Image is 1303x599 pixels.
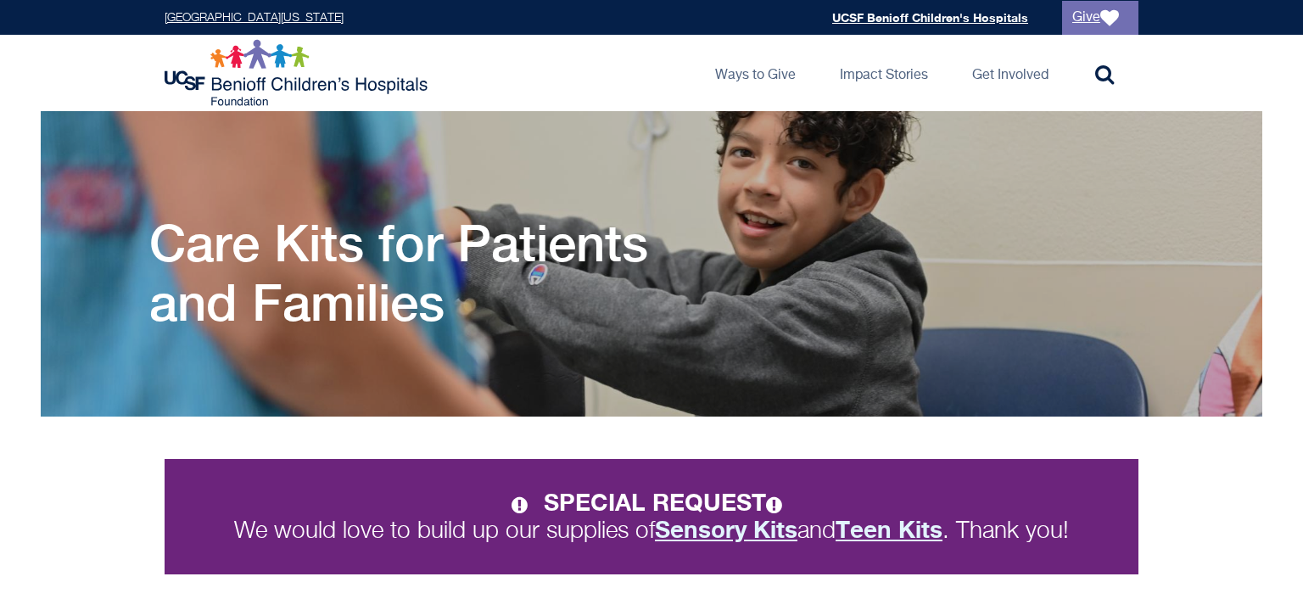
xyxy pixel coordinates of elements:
[655,519,797,543] a: Sensory Kits
[655,515,797,543] strong: Sensory Kits
[195,490,1108,544] p: We would love to build up our supplies of and . Thank you!
[959,35,1062,111] a: Get Involved
[836,519,942,543] a: Teen Kits
[165,39,432,107] img: Logo for UCSF Benioff Children's Hospitals Foundation
[165,12,344,24] a: [GEOGRAPHIC_DATA][US_STATE]
[836,515,942,543] strong: Teen Kits
[832,10,1028,25] a: UCSF Benioff Children's Hospitals
[1062,1,1138,35] a: Give
[149,213,726,332] h1: Care Kits for Patients and Families
[826,35,942,111] a: Impact Stories
[702,35,809,111] a: Ways to Give
[544,488,791,516] strong: SPECIAL REQUEST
